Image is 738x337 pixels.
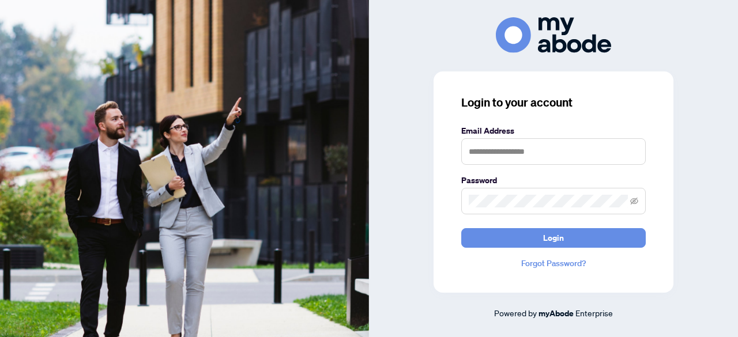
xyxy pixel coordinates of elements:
img: ma-logo [496,17,611,52]
span: Enterprise [575,308,613,318]
label: Email Address [461,124,646,137]
a: myAbode [539,307,574,320]
a: Forgot Password? [461,257,646,270]
button: Login [461,228,646,248]
h3: Login to your account [461,94,646,111]
span: Powered by [494,308,537,318]
span: Login [543,229,564,247]
span: eye-invisible [630,197,638,205]
label: Password [461,174,646,187]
